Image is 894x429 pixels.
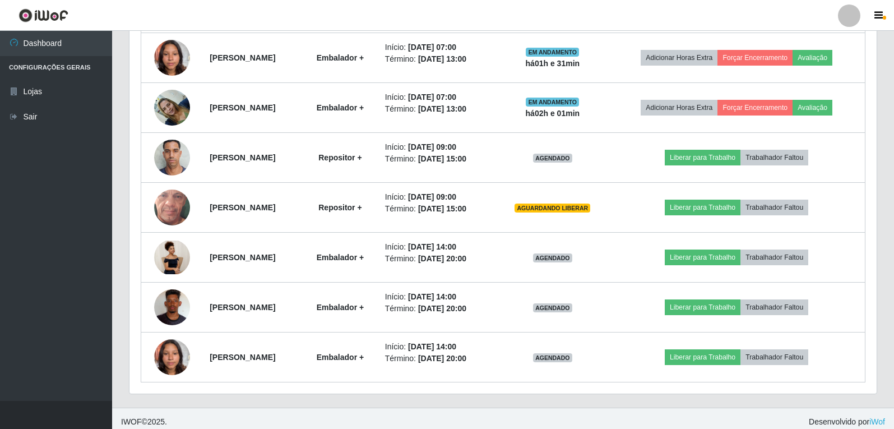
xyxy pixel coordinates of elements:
strong: Embalador + [317,303,364,312]
li: Início: [385,341,490,353]
li: Término: [385,53,490,65]
time: [DATE] 14:00 [408,242,456,251]
li: Início: [385,141,490,153]
button: Forçar Encerramento [717,100,793,116]
time: [DATE] 15:00 [418,154,466,163]
time: [DATE] 13:00 [418,54,466,63]
strong: [PERSON_NAME] [210,253,275,262]
time: [DATE] 20:00 [418,254,466,263]
time: [DATE] 09:00 [408,142,456,151]
button: Trabalhador Faltou [740,299,808,315]
strong: há 01 h e 31 min [526,59,580,68]
li: Término: [385,253,490,265]
span: EM ANDAMENTO [526,48,579,57]
time: [DATE] 20:00 [418,354,466,363]
li: Início: [385,41,490,53]
img: 1757454184631.jpeg [154,241,190,274]
time: [DATE] 14:00 [408,342,456,351]
li: Término: [385,103,490,115]
img: 1757686315480.jpeg [154,34,190,81]
strong: [PERSON_NAME] [210,353,275,362]
li: Início: [385,91,490,103]
strong: Repositor + [318,203,362,212]
button: Trabalhador Faltou [740,200,808,215]
img: 1757951720954.jpeg [154,84,190,131]
strong: [PERSON_NAME] [210,53,275,62]
time: [DATE] 09:00 [408,192,456,201]
button: Avaliação [793,100,832,116]
strong: [PERSON_NAME] [210,203,275,212]
time: [DATE] 14:00 [408,292,456,301]
time: [DATE] 15:00 [418,204,466,213]
span: AGENDADO [533,253,572,262]
span: AGENDADO [533,303,572,312]
button: Liberar para Trabalho [665,250,740,265]
strong: há 02 h e 01 min [526,109,580,118]
strong: [PERSON_NAME] [210,303,275,312]
li: Início: [385,241,490,253]
li: Término: [385,303,490,315]
button: Liberar para Trabalho [665,200,740,215]
span: Desenvolvido por [809,416,885,428]
li: Início: [385,191,490,203]
span: AGENDADO [533,154,572,163]
time: [DATE] 13:00 [418,104,466,113]
button: Liberar para Trabalho [665,349,740,365]
img: CoreUI Logo [18,8,68,22]
button: Liberar para Trabalho [665,299,740,315]
li: Início: [385,291,490,303]
strong: Embalador + [317,103,364,112]
li: Término: [385,353,490,365]
li: Término: [385,203,490,215]
button: Adicionar Horas Extra [641,50,717,66]
img: 1698511606496.jpeg [154,133,190,181]
strong: Embalador + [317,253,364,262]
li: Término: [385,153,490,165]
span: AGUARDANDO LIBERAR [515,204,590,213]
time: [DATE] 07:00 [408,43,456,52]
time: [DATE] 07:00 [408,93,456,102]
img: 1757611509548.jpeg [154,267,190,347]
span: IWOF [121,417,142,426]
strong: [PERSON_NAME] [210,153,275,162]
img: 1725533937755.jpeg [154,168,190,247]
span: © 2025 . [121,416,167,428]
button: Forçar Encerramento [717,50,793,66]
button: Trabalhador Faltou [740,250,808,265]
strong: Embalador + [317,53,364,62]
button: Liberar para Trabalho [665,150,740,165]
button: Trabalhador Faltou [740,349,808,365]
img: 1757686315480.jpeg [154,333,190,381]
button: Trabalhador Faltou [740,150,808,165]
button: Adicionar Horas Extra [641,100,717,116]
a: iWof [869,417,885,426]
span: EM ANDAMENTO [526,98,579,107]
button: Avaliação [793,50,832,66]
strong: Embalador + [317,353,364,362]
time: [DATE] 20:00 [418,304,466,313]
span: AGENDADO [533,353,572,362]
strong: [PERSON_NAME] [210,103,275,112]
strong: Repositor + [318,153,362,162]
